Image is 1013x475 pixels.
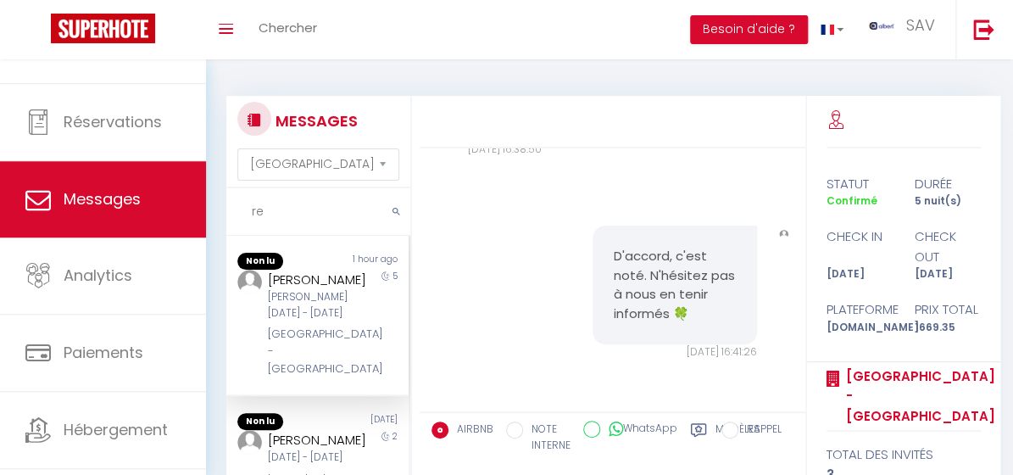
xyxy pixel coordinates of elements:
[779,230,788,238] img: ...
[51,14,155,43] img: Super Booking
[268,289,364,321] div: [PERSON_NAME][DATE] - [DATE]
[392,430,398,443] span: 2
[448,422,493,440] label: AIRBNB
[318,413,409,430] div: [DATE]
[815,320,904,336] div: [DOMAIN_NAME]
[827,193,877,208] span: Confirmé
[268,326,364,377] div: [GEOGRAPHIC_DATA] - [GEOGRAPHIC_DATA]
[318,253,409,270] div: 1 hour ago
[64,265,132,286] span: Analytics
[600,421,677,439] label: WhatsApp
[869,22,894,30] img: ...
[64,419,168,440] span: Hébergement
[815,299,904,320] div: Plateforme
[614,247,736,323] pre: D'accord, c'est noté. N'hésitez pas à nous en tenir informés 🍀
[904,266,992,282] div: [DATE]
[64,188,141,210] span: Messages
[237,253,283,270] span: Non lu
[468,142,632,158] div: [DATE] 16:38:50
[840,366,995,427] a: [GEOGRAPHIC_DATA] - [GEOGRAPHIC_DATA]
[973,19,994,40] img: logout
[268,450,364,466] div: [DATE] - [DATE]
[271,102,358,140] h3: MESSAGES
[237,413,283,430] span: Non lu
[259,19,317,36] span: Chercher
[904,174,992,194] div: durée
[64,111,162,132] span: Réservations
[392,270,398,282] span: 5
[237,430,262,455] img: ...
[904,226,992,266] div: check out
[715,422,760,456] label: Modèles
[904,299,992,320] div: Prix total
[815,266,904,282] div: [DATE]
[827,444,982,465] div: total des invités
[690,15,808,44] button: Besoin d'aide ?
[268,270,364,290] div: [PERSON_NAME]
[268,430,364,450] div: [PERSON_NAME]
[815,174,904,194] div: statut
[226,188,410,236] input: Rechercher un mot clé
[593,344,757,360] div: [DATE] 16:41:26
[237,270,262,294] img: ...
[905,14,934,36] span: SAV
[815,226,904,266] div: check in
[523,422,571,454] label: NOTE INTERNE
[904,193,992,210] div: 5 nuit(s)
[738,422,782,440] label: RAPPEL
[64,342,143,363] span: Paiements
[904,320,992,336] div: 1669.35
